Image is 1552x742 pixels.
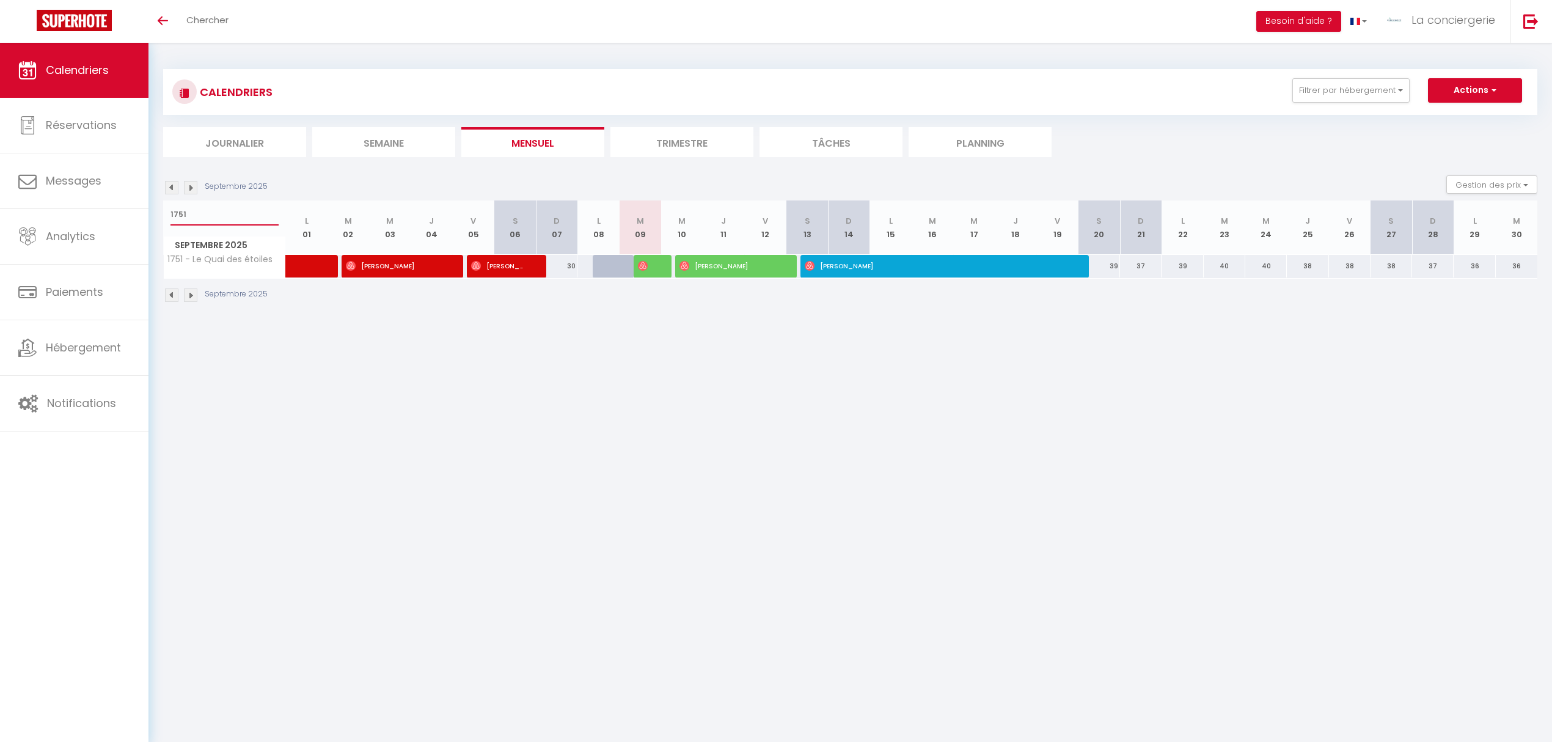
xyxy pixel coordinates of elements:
li: Planning [909,127,1052,157]
th: 29 [1454,200,1495,255]
th: 06 [494,200,536,255]
input: Rechercher un logement... [170,204,279,226]
abbr: M [970,215,978,227]
th: 08 [577,200,619,255]
img: ... [1385,11,1404,29]
th: 15 [869,200,911,255]
span: Paiements [46,284,103,299]
span: Hébergement [46,340,121,355]
span: [PERSON_NAME] [679,254,777,277]
abbr: L [305,215,309,227]
th: 20 [1078,200,1120,255]
abbr: V [1347,215,1352,227]
abbr: J [721,215,726,227]
div: 38 [1329,255,1371,277]
abbr: V [763,215,768,227]
span: La conciergerie [1411,12,1495,28]
th: 07 [536,200,577,255]
abbr: M [678,215,686,227]
span: 1751 - Le Quai des étoiles [166,255,273,264]
span: Analytics [46,229,95,244]
li: Tâches [760,127,902,157]
th: 23 [1204,200,1245,255]
th: 03 [369,200,411,255]
abbr: M [386,215,393,227]
th: 16 [912,200,953,255]
th: 05 [453,200,494,255]
span: Calendriers [46,62,109,78]
th: 28 [1412,200,1454,255]
abbr: M [1513,215,1520,227]
div: 30 [536,255,577,277]
th: 13 [786,200,828,255]
th: 01 [286,200,328,255]
th: 14 [828,200,869,255]
th: 18 [995,200,1036,255]
span: [PERSON_NAME] [638,254,652,277]
th: 09 [620,200,661,255]
th: 17 [953,200,995,255]
li: Mensuel [461,127,604,157]
abbr: J [1013,215,1018,227]
div: 37 [1412,255,1454,277]
div: 39 [1162,255,1203,277]
button: Actions [1428,78,1522,103]
abbr: M [1262,215,1270,227]
button: Besoin d'aide ? [1256,11,1341,32]
div: 37 [1120,255,1162,277]
span: Septembre 2025 [164,237,285,254]
abbr: L [1473,215,1477,227]
li: Trimestre [610,127,753,157]
abbr: J [1305,215,1310,227]
abbr: J [429,215,434,227]
span: [PERSON_NAME] [471,254,527,277]
div: 39 [1078,255,1120,277]
button: Ouvrir le widget de chat LiveChat [10,5,46,42]
span: Chercher [186,13,229,26]
div: 40 [1204,255,1245,277]
th: 22 [1162,200,1203,255]
li: Journalier [163,127,306,157]
th: 24 [1245,200,1287,255]
div: 38 [1287,255,1328,277]
span: Messages [46,173,101,188]
button: Gestion des prix [1446,175,1537,194]
abbr: M [637,215,644,227]
th: 10 [661,200,703,255]
abbr: V [470,215,476,227]
th: 11 [703,200,744,255]
abbr: D [554,215,560,227]
img: logout [1523,13,1539,29]
th: 27 [1371,200,1412,255]
p: Septembre 2025 [205,288,268,300]
th: 21 [1120,200,1162,255]
th: 30 [1496,200,1537,255]
li: Semaine [312,127,455,157]
div: 40 [1245,255,1287,277]
div: 36 [1454,255,1495,277]
th: 04 [411,200,452,255]
abbr: D [1138,215,1144,227]
h3: CALENDRIERS [197,78,273,106]
abbr: D [1430,215,1436,227]
abbr: M [1221,215,1228,227]
span: Réservations [46,117,117,133]
div: 38 [1371,255,1412,277]
abbr: L [889,215,893,227]
th: 19 [1037,200,1078,255]
abbr: S [1096,215,1102,227]
div: 36 [1496,255,1537,277]
th: 02 [328,200,369,255]
abbr: S [1388,215,1394,227]
abbr: V [1055,215,1060,227]
abbr: M [929,215,936,227]
abbr: L [597,215,601,227]
th: 26 [1329,200,1371,255]
abbr: L [1181,215,1185,227]
img: Super Booking [37,10,112,31]
abbr: S [805,215,810,227]
abbr: M [345,215,352,227]
p: Septembre 2025 [205,181,268,193]
button: Filtrer par hébergement [1292,78,1410,103]
th: 12 [745,200,786,255]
